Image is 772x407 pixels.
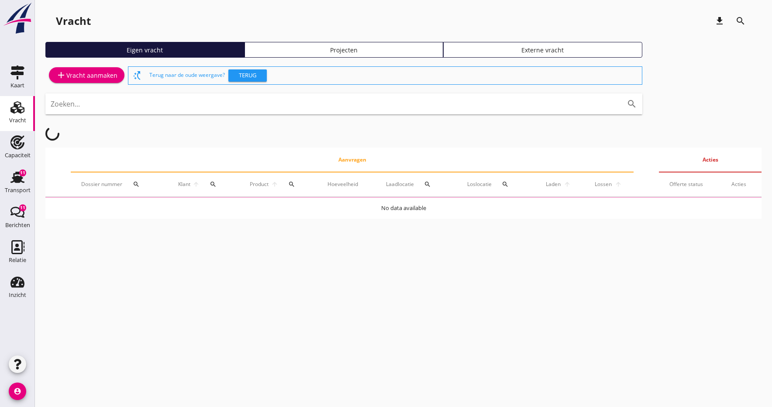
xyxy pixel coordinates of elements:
[71,148,634,172] th: Aanvragen
[659,148,762,172] th: Acties
[327,180,365,188] div: Hoeveelheid
[467,174,524,195] div: Loslocatie
[424,181,431,188] i: search
[288,181,295,188] i: search
[149,67,638,84] div: Terug naar de oude weergave?
[210,181,217,188] i: search
[45,42,245,58] a: Eigen vracht
[10,83,24,88] div: Kaart
[133,181,140,188] i: search
[613,181,623,188] i: arrow_upward
[5,187,31,193] div: Transport
[5,152,31,158] div: Capaciteit
[56,70,66,80] i: add
[248,45,440,55] div: Projecten
[232,71,263,80] div: Terug
[669,180,710,188] div: Offerte status
[731,180,751,188] div: Acties
[545,180,562,188] span: Laden
[9,292,26,298] div: Inzicht
[9,117,26,123] div: Vracht
[735,16,746,26] i: search
[177,180,192,188] span: Klant
[270,181,279,188] i: arrow_upward
[245,42,444,58] a: Projecten
[19,204,26,211] div: 11
[9,257,26,263] div: Relatie
[447,45,638,55] div: Externe vracht
[502,181,509,188] i: search
[51,97,613,111] input: Zoeken...
[627,99,637,109] i: search
[56,70,117,80] div: Vracht aanmaken
[593,180,613,188] span: Lossen
[49,45,241,55] div: Eigen vracht
[562,181,572,188] i: arrow_upward
[81,174,156,195] div: Dossier nummer
[192,181,201,188] i: arrow_upward
[56,14,91,28] div: Vracht
[443,42,642,58] a: Externe vracht
[5,222,30,228] div: Berichten
[45,198,762,219] td: No data available
[714,16,725,26] i: download
[2,2,33,34] img: logo-small.a267ee39.svg
[386,174,446,195] div: Laadlocatie
[132,70,142,81] i: switch_access_shortcut
[19,169,26,176] div: 11
[9,383,26,400] i: account_circle
[248,180,269,188] span: Product
[49,67,124,83] a: Vracht aanmaken
[228,69,267,82] button: Terug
